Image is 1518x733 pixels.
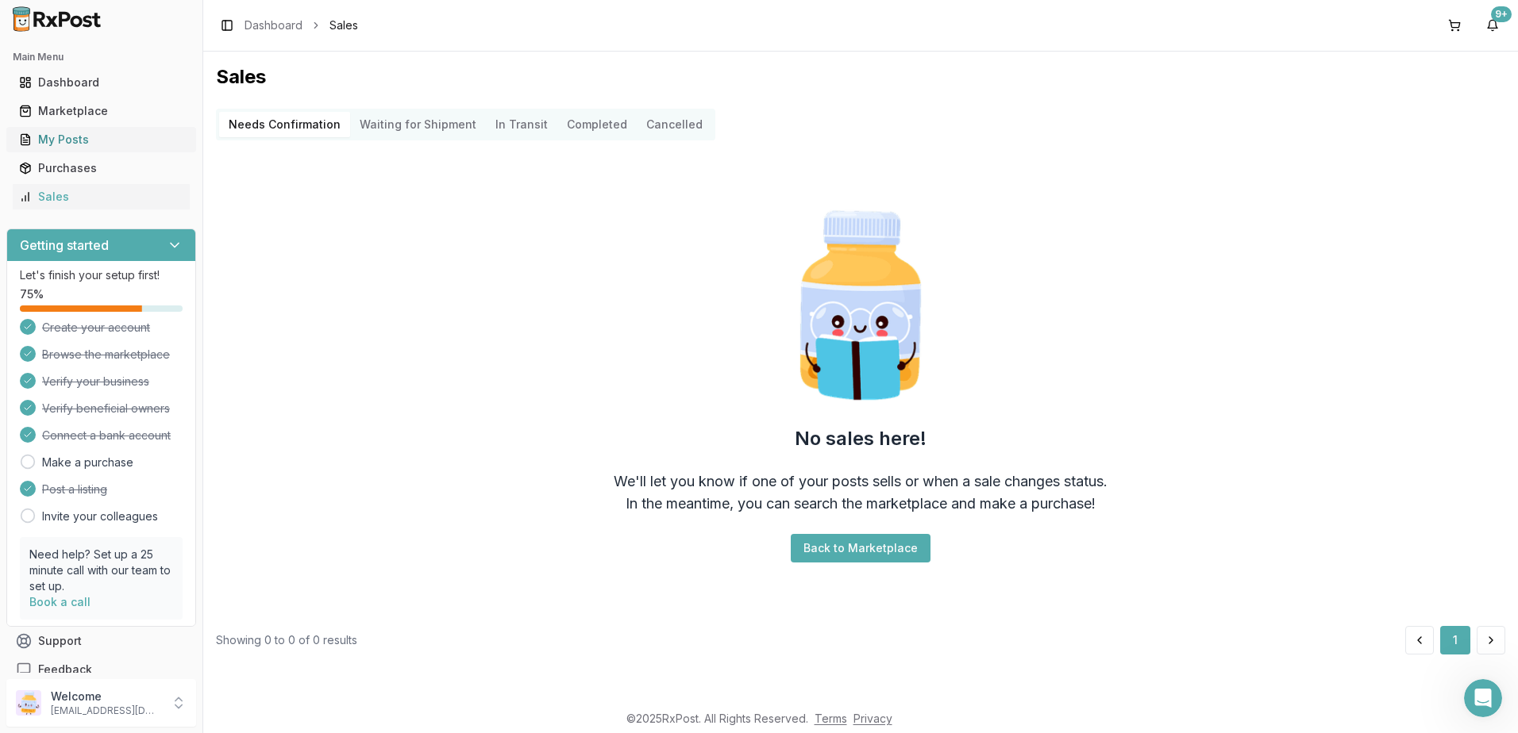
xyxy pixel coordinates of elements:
div: Dashboard [19,75,183,90]
a: Book a call [29,595,91,608]
div: We'll let you know if one of your posts sells or when a sale changes status. [614,470,1108,493]
span: Connect a bank account [42,428,171,443]
nav: breadcrumb [245,17,358,33]
button: In Transit [486,112,557,137]
button: 9+ [1480,13,1505,38]
button: Support [6,627,196,655]
a: Make a purchase [42,455,133,470]
span: Verify beneficial owners [42,401,170,416]
p: [EMAIL_ADDRESS][DOMAIN_NAME] [51,704,161,717]
div: Marketplace [19,103,183,119]
span: Post a listing [42,482,107,497]
a: Privacy [853,712,892,725]
a: Purchases [13,154,190,182]
button: Back to Marketplace [791,534,930,562]
span: Browse the marketplace [42,347,170,363]
button: 1 [1440,626,1470,654]
button: Dashboard [6,70,196,95]
span: Sales [329,17,358,33]
span: Verify your business [42,374,149,390]
p: Need help? Set up a 25 minute call with our team to set up. [29,547,173,594]
p: Let's finish your setup first! [20,267,183,283]
div: In the meantime, you can search the marketplace and make a purchase! [626,493,1096,515]
button: My Posts [6,127,196,152]
h3: Getting started [20,236,109,255]
iframe: Intercom live chat [1464,679,1502,717]
div: Showing 0 to 0 of 0 results [216,632,357,648]
a: Marketplace [13,97,190,125]
h2: Main Menu [13,51,190,63]
h1: Sales [216,64,1505,90]
button: Marketplace [6,98,196,124]
a: Dashboard [245,17,302,33]
div: Purchases [19,160,183,176]
img: RxPost Logo [6,6,108,32]
button: Purchases [6,155,196,181]
p: Welcome [51,689,161,704]
button: Sales [6,184,196,209]
h2: No sales here! [795,426,927,451]
img: Smart Pill Bottle [759,204,962,407]
span: Create your account [42,320,150,336]
button: Cancelled [637,112,712,137]
button: Waiting for Shipment [350,112,486,137]
button: Feedback [6,655,196,684]
div: Sales [19,189,183,205]
a: Terms [815,712,847,725]
a: My Posts [13,125,190,154]
button: Completed [557,112,637,137]
img: User avatar [16,690,41,716]
a: Sales [13,182,190,211]
span: 75 % [20,286,44,302]
a: Dashboard [13,68,190,97]
div: 9+ [1491,6,1512,22]
span: Feedback [38,662,92,677]
button: Needs Confirmation [219,112,350,137]
div: My Posts [19,132,183,148]
a: Invite your colleagues [42,508,158,524]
